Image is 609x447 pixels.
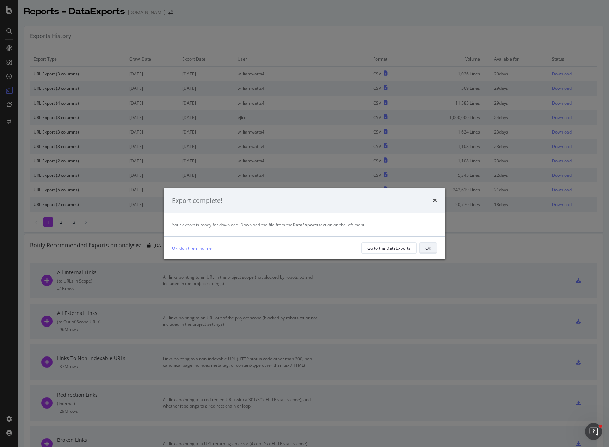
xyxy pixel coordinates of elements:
[433,196,437,205] div: times
[585,423,602,440] iframe: Intercom live chat
[361,242,417,254] button: Go to the DataExports
[419,242,437,254] button: OK
[367,245,411,251] div: Go to the DataExports
[425,245,431,251] div: OK
[172,196,222,205] div: Export complete!
[293,222,318,228] strong: DataExports
[172,222,437,228] div: Your export is ready for download. Download the file from the
[172,244,212,252] a: Ok, don't remind me
[164,188,445,260] div: modal
[293,222,367,228] span: section on the left menu.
